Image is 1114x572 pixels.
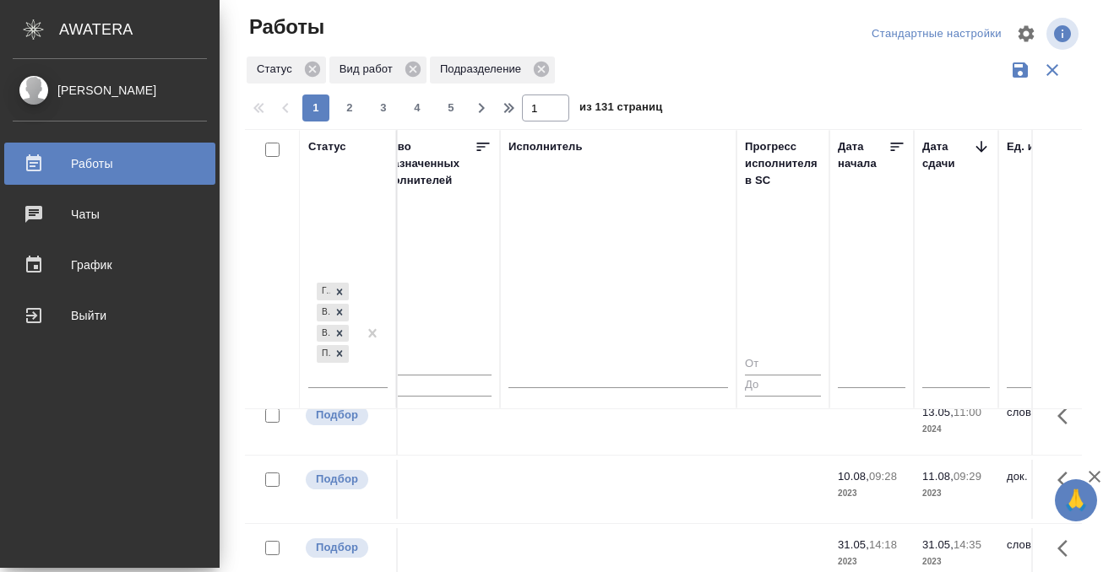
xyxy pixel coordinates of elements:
[1006,13,1046,54] span: Настроить таблицу
[1047,396,1088,436] button: Здесь прячутся важные кнопки
[317,345,330,363] div: Подбор
[13,202,207,227] div: Чаты
[365,460,500,519] td: 0
[745,138,821,189] div: Прогресс исполнителя в SC
[838,138,888,172] div: Дата начала
[998,396,1096,455] td: слово
[315,302,351,323] div: Готов к работе, В работе, В ожидании, Подбор
[317,283,330,300] div: Готов к работе
[998,460,1096,519] td: док.
[922,485,990,502] p: 2023
[922,138,973,172] div: Дата сдачи
[315,343,351,364] div: Готов к работе, В работе, В ожидании, Подбор
[430,57,555,84] div: Подразделение
[745,375,821,396] input: До
[1004,54,1036,86] button: Сохранить фильтры
[838,470,869,483] p: 10.08,
[316,539,358,556] p: Подбор
[1036,54,1068,86] button: Сбросить фильтры
[954,538,981,551] p: 14:35
[437,94,465,121] button: 5
[1047,528,1088,569] button: Здесь прячутся важные кнопки
[13,151,207,176] div: Работы
[508,138,583,155] div: Исполнитель
[4,193,215,235] a: Чаты
[745,354,821,375] input: От
[838,538,869,551] p: 31.05,
[370,100,397,116] span: 3
[329,57,427,84] div: Вид работ
[922,553,990,570] p: 2023
[867,21,1006,47] div: split button
[1047,460,1088,500] button: Здесь прячутся важные кнопки
[336,100,363,116] span: 2
[370,94,397,121] button: 3
[579,97,662,121] span: из 131 страниц
[336,94,363,121] button: 2
[1062,483,1090,518] span: 🙏
[317,325,330,343] div: В ожидании
[954,470,981,483] p: 09:29
[4,143,215,185] a: Работы
[373,375,492,396] input: До
[1046,18,1082,50] span: Посмотреть информацию
[4,294,215,337] a: Выйти
[304,468,388,491] div: Можно подбирать исполнителей
[922,470,954,483] p: 11.08,
[13,303,207,328] div: Выйти
[257,61,298,78] p: Статус
[365,396,500,455] td: 0
[316,471,358,488] p: Подбор
[316,407,358,424] p: Подбор
[922,421,990,438] p: 2024
[13,252,207,278] div: График
[922,538,954,551] p: 31.05,
[838,485,905,502] p: 2023
[373,354,492,375] input: От
[4,244,215,286] a: График
[59,13,220,46] div: AWATERA
[954,406,981,418] p: 11:00
[247,57,326,84] div: Статус
[245,13,324,40] span: Работы
[315,281,351,302] div: Готов к работе, В работе, В ожидании, Подбор
[304,404,388,427] div: Можно подбирать исполнителей
[308,138,346,155] div: Статус
[13,81,207,100] div: [PERSON_NAME]
[404,100,431,116] span: 4
[340,61,399,78] p: Вид работ
[838,553,905,570] p: 2023
[304,537,388,559] div: Можно подбирать исполнителей
[440,61,527,78] p: Подразделение
[869,538,897,551] p: 14:18
[922,406,954,418] p: 13.05,
[317,304,330,321] div: В работе
[437,100,465,116] span: 5
[1055,479,1097,521] button: 🙏
[373,138,475,189] div: Кол-во неназначенных исполнителей
[1007,138,1048,155] div: Ед. изм
[315,323,351,344] div: Готов к работе, В работе, В ожидании, Подбор
[404,94,431,121] button: 4
[869,470,897,483] p: 09:28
